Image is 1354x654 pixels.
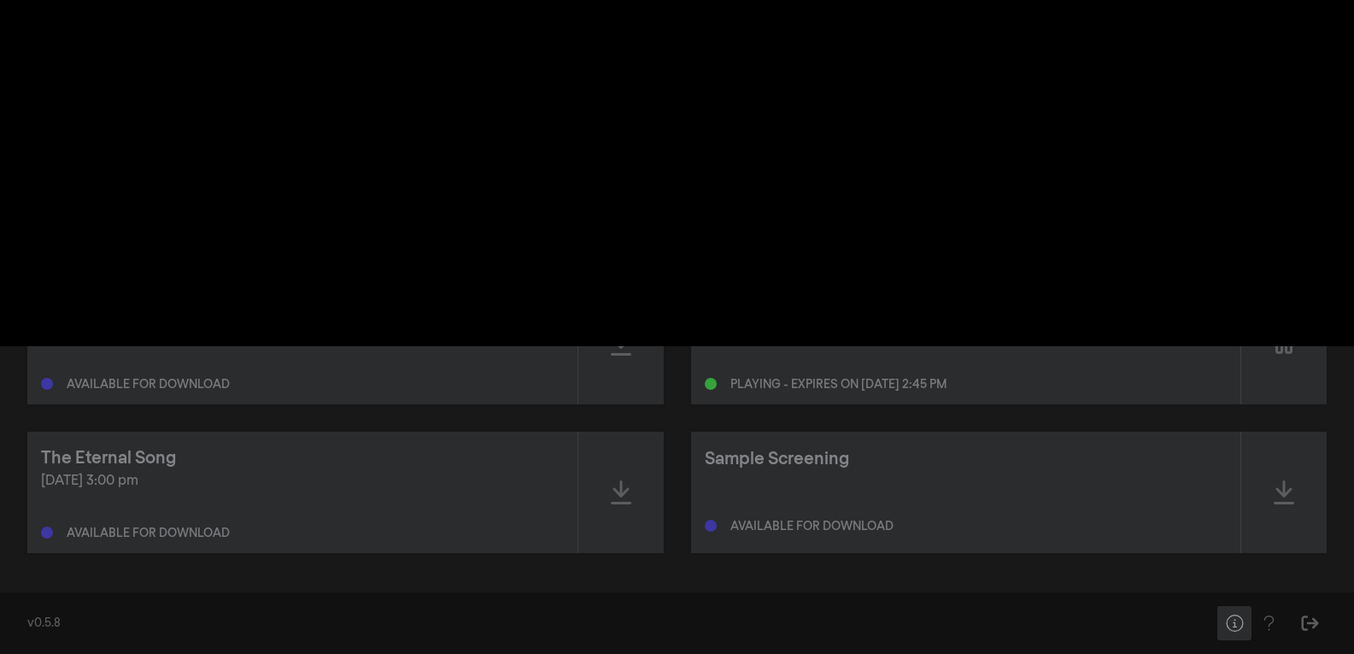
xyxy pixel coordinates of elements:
[730,379,947,391] div: Playing - expires on [DATE] 2:45 pm
[1217,606,1251,640] button: Help
[67,379,230,391] div: Available for download
[1292,606,1327,640] button: Sign Out
[67,527,230,539] div: Available for download
[730,521,894,533] div: Available for download
[41,471,564,492] div: [DATE] 3:00 pm
[41,445,176,471] div: The Eternal Song
[705,446,849,472] div: Sample Screening
[1251,606,1286,640] button: Help
[27,615,1183,633] div: v0.5.8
